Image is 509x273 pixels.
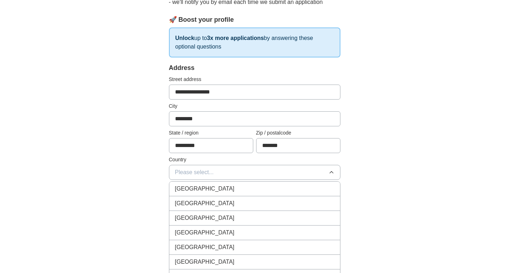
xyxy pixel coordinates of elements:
[175,214,235,222] span: [GEOGRAPHIC_DATA]
[256,129,340,137] label: Zip / postalcode
[169,76,340,83] label: Street address
[175,35,194,41] strong: Unlock
[169,102,340,110] label: City
[175,228,235,237] span: [GEOGRAPHIC_DATA]
[169,129,253,137] label: State / region
[175,168,214,177] span: Please select...
[175,258,235,266] span: [GEOGRAPHIC_DATA]
[169,27,340,57] p: up to by answering these optional questions
[169,165,340,180] button: Please select...
[169,15,340,25] div: 🚀 Boost your profile
[175,199,235,208] span: [GEOGRAPHIC_DATA]
[175,184,235,193] span: [GEOGRAPHIC_DATA]
[207,35,264,41] strong: 3x more applications
[169,63,340,73] div: Address
[169,156,340,163] label: Country
[175,243,235,252] span: [GEOGRAPHIC_DATA]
